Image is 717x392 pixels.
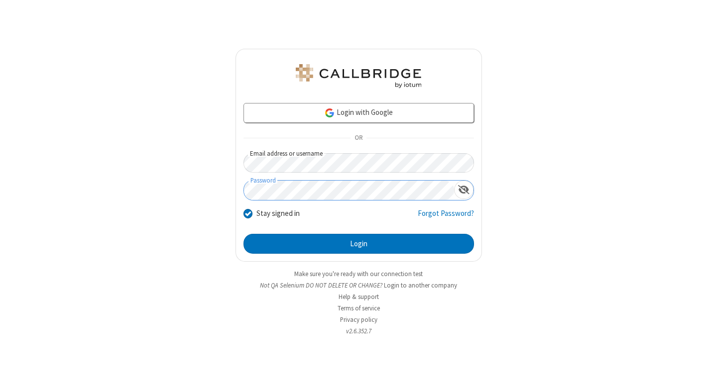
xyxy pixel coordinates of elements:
a: Help & support [339,293,379,301]
li: Not QA Selenium DO NOT DELETE OR CHANGE? [236,281,482,290]
button: Login to another company [384,281,457,290]
img: google-icon.png [324,107,335,118]
img: QA Selenium DO NOT DELETE OR CHANGE [294,64,423,88]
iframe: Chat [692,366,710,385]
a: Forgot Password? [418,208,474,227]
a: Make sure you're ready with our connection test [294,270,423,278]
li: v2.6.352.7 [236,326,482,336]
a: Login with Google [243,103,474,123]
button: Login [243,234,474,254]
input: Password [244,181,454,200]
input: Email address or username [243,153,474,173]
label: Stay signed in [256,208,300,219]
div: Show password [454,181,474,199]
a: Privacy policy [340,315,377,324]
span: OR [351,131,366,145]
a: Terms of service [338,304,380,312]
